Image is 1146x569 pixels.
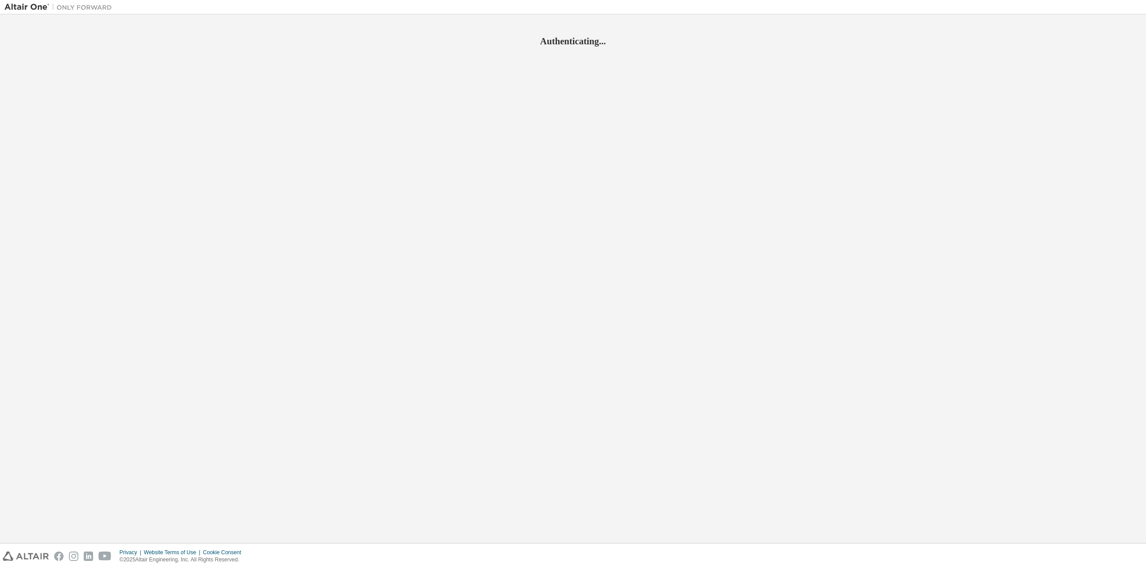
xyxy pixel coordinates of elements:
[54,552,64,561] img: facebook.svg
[120,549,144,556] div: Privacy
[144,549,203,556] div: Website Terms of Use
[98,552,111,561] img: youtube.svg
[4,3,116,12] img: Altair One
[4,35,1142,47] h2: Authenticating...
[120,556,247,564] p: © 2025 Altair Engineering, Inc. All Rights Reserved.
[84,552,93,561] img: linkedin.svg
[203,549,246,556] div: Cookie Consent
[3,552,49,561] img: altair_logo.svg
[69,552,78,561] img: instagram.svg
